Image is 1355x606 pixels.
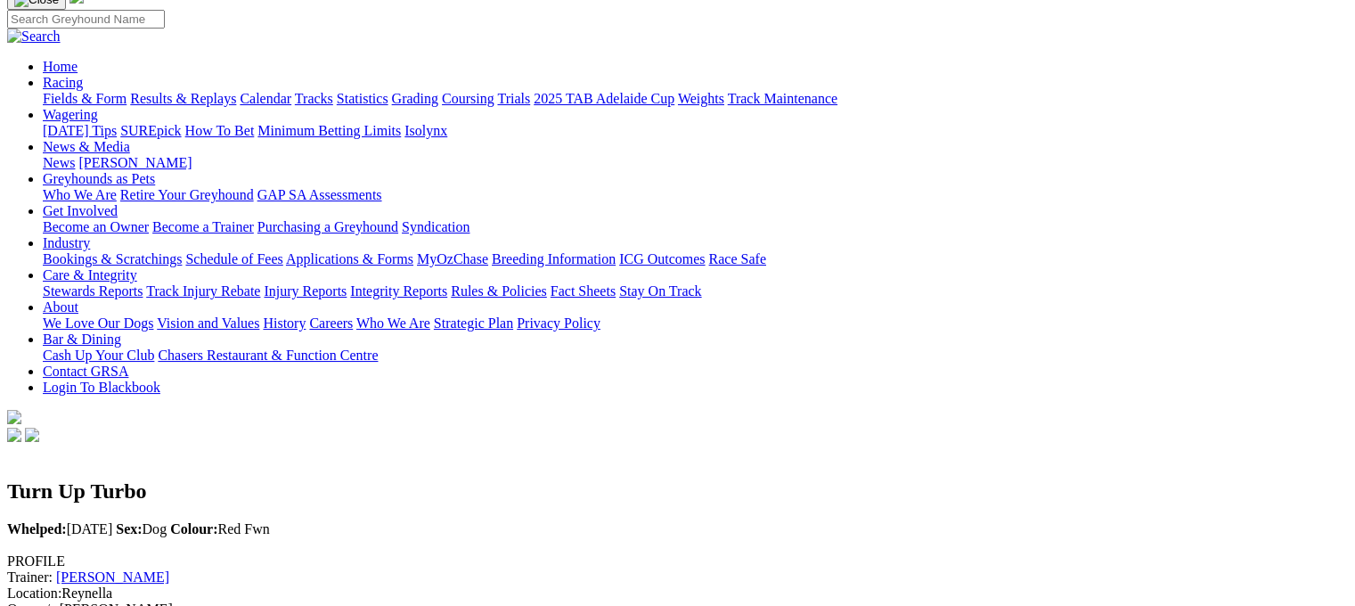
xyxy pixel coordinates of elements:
a: Retire Your Greyhound [120,187,254,202]
a: Privacy Policy [517,315,600,331]
a: Careers [309,315,353,331]
img: Search [7,29,61,45]
input: Search [7,10,165,29]
a: MyOzChase [417,251,488,266]
div: Wagering [43,123,1348,139]
a: [DATE] Tips [43,123,117,138]
a: How To Bet [185,123,255,138]
img: twitter.svg [25,428,39,442]
a: Who We Are [356,315,430,331]
a: Login To Blackbook [43,380,160,395]
b: Colour: [170,521,217,536]
a: Track Maintenance [728,91,837,106]
a: Isolynx [404,123,447,138]
a: Vision and Values [157,315,259,331]
a: Stewards Reports [43,283,143,299]
a: Tracks [295,91,333,106]
div: Care & Integrity [43,283,1348,299]
a: Stay On Track [619,283,701,299]
a: About [43,299,78,315]
span: Dog [116,521,167,536]
a: 2025 TAB Adelaide Cup [534,91,674,106]
a: Weights [678,91,724,106]
div: Racing [43,91,1348,107]
span: Location: [7,586,61,601]
a: Racing [43,75,83,90]
span: [DATE] [7,521,112,536]
div: Reynella [7,586,1348,602]
a: Bookings & Scratchings [43,251,182,266]
a: [PERSON_NAME] [56,569,169,585]
a: Fields & Form [43,91,127,106]
a: Applications & Forms [286,251,413,266]
a: Strategic Plan [434,315,513,331]
a: History [263,315,306,331]
a: Integrity Reports [350,283,447,299]
a: Trials [497,91,530,106]
div: Bar & Dining [43,348,1348,364]
a: Get Involved [43,203,118,218]
a: Industry [43,235,90,250]
a: Schedule of Fees [185,251,282,266]
a: Become a Trainer [152,219,254,234]
b: Sex: [116,521,142,536]
b: Whelped: [7,521,67,536]
a: Calendar [240,91,291,106]
a: News [43,155,75,170]
div: PROFILE [7,553,1348,569]
a: Injury Reports [264,283,347,299]
img: facebook.svg [7,428,21,442]
a: Care & Integrity [43,267,137,283]
a: Track Injury Rebate [146,283,260,299]
img: logo-grsa-white.png [7,410,21,424]
a: Contact GRSA [43,364,128,379]
a: Become an Owner [43,219,149,234]
div: Greyhounds as Pets [43,187,1348,203]
a: Wagering [43,107,98,122]
a: [PERSON_NAME] [78,155,192,170]
a: News & Media [43,139,130,154]
div: News & Media [43,155,1348,171]
a: Chasers Restaurant & Function Centre [158,348,378,363]
div: Get Involved [43,219,1348,235]
a: Statistics [337,91,388,106]
span: Trainer: [7,569,53,585]
a: Breeding Information [492,251,616,266]
a: Grading [392,91,438,106]
a: Results & Replays [130,91,236,106]
a: Race Safe [708,251,765,266]
a: Bar & Dining [43,332,121,347]
a: We Love Our Dogs [43,315,153,331]
a: Rules & Policies [451,283,547,299]
span: Red Fwn [170,521,270,536]
a: GAP SA Assessments [257,187,382,202]
a: Home [43,59,78,74]
a: ICG Outcomes [619,251,705,266]
a: Greyhounds as Pets [43,171,155,186]
a: Purchasing a Greyhound [257,219,398,234]
a: Minimum Betting Limits [257,123,401,138]
a: Who We Are [43,187,117,202]
div: Industry [43,251,1348,267]
a: Coursing [442,91,494,106]
a: Cash Up Your Club [43,348,154,363]
a: SUREpick [120,123,181,138]
h2: Turn Up Turbo [7,479,1348,504]
a: Syndication [402,219,469,234]
div: About [43,315,1348,332]
a: Fact Sheets [551,283,616,299]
